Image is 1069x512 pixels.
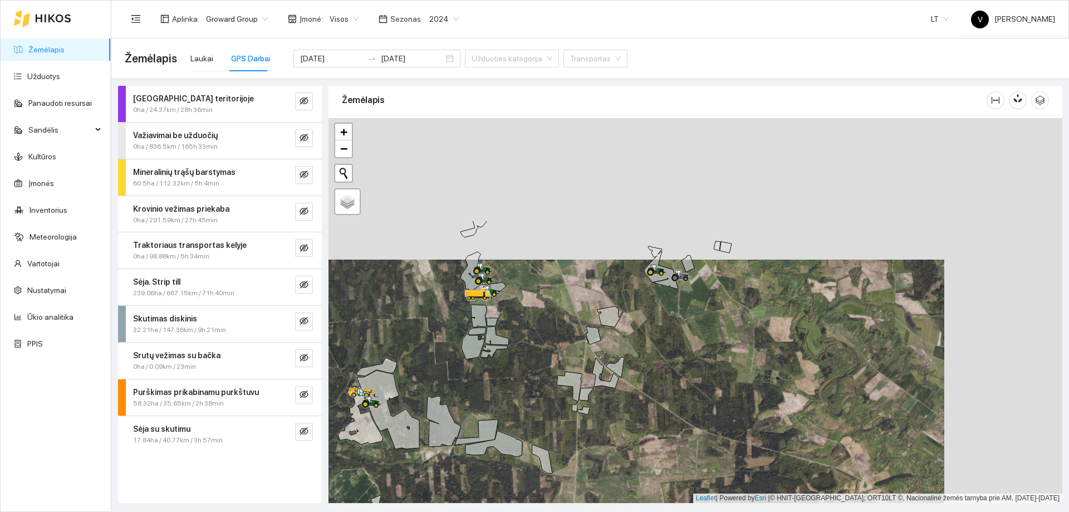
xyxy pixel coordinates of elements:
[133,277,180,286] strong: Sėja. Strip till
[295,166,313,184] button: eye-invisible
[987,96,1004,105] span: column-width
[300,170,308,181] span: eye-invisible
[133,425,190,433] strong: Sėja su skutimu
[133,362,196,372] span: 0ha / 0.09km / 23min
[118,86,322,122] div: [GEOGRAPHIC_DATA] teritorijoje0ha / 24.37km / 28h 36mineye-invisible
[300,390,308,401] span: eye-invisible
[300,52,363,65] input: Pradžios data
[28,119,92,141] span: Sandėlis
[335,165,352,182] button: Initiate a new search
[295,276,313,294] button: eye-invisible
[118,416,322,452] div: Sėja su skutimu17.84ha / 40.77km / 3h 57mineye-invisible
[118,269,322,305] div: Sėja. Strip till239.06ha / 667.15km / 71h 40mineye-invisible
[342,84,987,116] div: Žemėlapis
[978,11,983,28] span: V
[335,124,352,140] a: Zoom in
[133,288,234,299] span: 239.06ha / 667.15km / 71h 40min
[288,14,297,23] span: shop
[133,351,220,360] strong: Srutų vežimas su bačka
[131,14,141,24] span: menu-fold
[133,204,229,213] strong: Krovinio vežimas priekaba
[379,14,388,23] span: calendar
[696,494,716,502] a: Leaflet
[118,379,322,416] div: Purškimas prikabinamu purkštuvu58.32ha / 35.65km / 2h 38mineye-invisible
[335,140,352,157] a: Zoom out
[133,388,259,397] strong: Purškimas prikabinamu purkštuvu
[133,241,247,250] strong: Traktoriaus transportas kelyje
[295,129,313,147] button: eye-invisible
[28,99,92,108] a: Panaudoti resursai
[300,427,308,437] span: eye-invisible
[367,54,376,63] span: swap-right
[118,196,322,232] div: Krovinio vežimas priekaba0ha / 291.59km / 27h 45mineye-invisible
[300,353,308,364] span: eye-invisible
[118,159,322,196] div: Mineralinių trąšų barstymas60.5ha / 112.32km / 5h 4mineye-invisible
[768,494,770,502] span: |
[429,11,459,27] span: 2024
[160,14,169,23] span: layout
[755,494,767,502] a: Esri
[133,105,213,115] span: 0ha / 24.37km / 28h 36min
[381,52,444,65] input: Pabaigos data
[295,386,313,404] button: eye-invisible
[390,13,423,25] span: Sezonas :
[300,13,323,25] span: Įmonė :
[133,215,218,226] span: 0ha / 291.59km / 27h 45min
[231,52,271,65] div: GPS Darbai
[133,131,218,140] strong: Važiavimai be užduočių
[118,123,322,159] div: Važiavimai be užduočių0ha / 836.5km / 165h 33mineye-invisible
[206,11,268,27] span: Groward Group
[300,280,308,291] span: eye-invisible
[295,239,313,257] button: eye-invisible
[367,54,376,63] span: to
[987,91,1004,109] button: column-width
[133,314,197,323] strong: Skutimas diskinis
[27,339,43,348] a: PPIS
[330,11,359,27] span: Visos
[125,50,177,67] span: Žemėlapis
[300,96,308,107] span: eye-invisible
[118,343,322,379] div: Srutų vežimas su bačka0ha / 0.09km / 23mineye-invisible
[931,11,949,27] span: LT
[28,179,54,188] a: Įmonės
[295,349,313,367] button: eye-invisible
[27,72,60,81] a: Užduotys
[30,232,77,241] a: Meteorologija
[133,168,236,177] strong: Mineralinių trąšų barstymas
[133,94,254,103] strong: [GEOGRAPHIC_DATA] teritorijoje
[118,306,322,342] div: Skutimas diskinis32.21ha / 147.36km / 9h 21mineye-invisible
[172,13,199,25] span: Aplinka :
[133,142,218,152] span: 0ha / 836.5km / 165h 33min
[30,206,67,214] a: Inventorius
[28,45,65,54] a: Žemėlapis
[300,316,308,327] span: eye-invisible
[300,133,308,144] span: eye-invisible
[971,14,1055,23] span: [PERSON_NAME]
[133,435,223,446] span: 17.84ha / 40.77km / 3h 57min
[340,142,347,155] span: −
[133,398,224,409] span: 58.32ha / 35.65km / 2h 38min
[118,232,322,269] div: Traktoriaus transportas kelyje0ha / 98.88km / 5h 34mineye-invisible
[295,423,313,441] button: eye-invisible
[300,243,308,254] span: eye-invisible
[190,52,213,65] div: Laukai
[133,325,226,335] span: 32.21ha / 147.36km / 9h 21min
[27,259,60,268] a: Vartotojai
[133,251,209,262] span: 0ha / 98.88km / 5h 34min
[340,125,347,139] span: +
[133,178,219,189] span: 60.5ha / 112.32km / 5h 4min
[300,207,308,217] span: eye-invisible
[27,313,73,321] a: Ūkio analitika
[295,92,313,110] button: eye-invisible
[295,203,313,221] button: eye-invisible
[295,313,313,330] button: eye-invisible
[693,494,1062,503] div: | Powered by © HNIT-[GEOGRAPHIC_DATA]; ORT10LT ©, Nacionalinė žemės tarnyba prie AM, [DATE]-[DATE]
[125,8,147,30] button: menu-fold
[27,286,66,295] a: Nustatymai
[28,152,56,161] a: Kultūros
[335,189,360,214] a: Layers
